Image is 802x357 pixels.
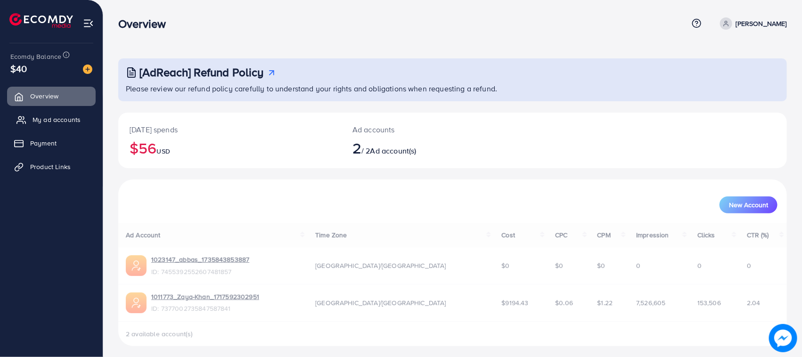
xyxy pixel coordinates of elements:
[769,324,797,352] img: image
[10,62,27,75] span: $40
[126,83,781,94] p: Please review our refund policy carefully to understand your rights and obligations when requesti...
[83,65,92,74] img: image
[130,124,330,135] p: [DATE] spends
[352,137,361,159] span: 2
[156,146,170,156] span: USD
[30,138,57,148] span: Payment
[7,134,96,153] a: Payment
[7,110,96,129] a: My ad accounts
[33,115,81,124] span: My ad accounts
[7,157,96,176] a: Product Links
[139,65,264,79] h3: [AdReach] Refund Policy
[720,196,777,213] button: New Account
[352,124,497,135] p: Ad accounts
[716,17,787,30] a: [PERSON_NAME]
[9,13,73,28] img: logo
[130,139,330,157] h2: $56
[7,87,96,105] a: Overview
[736,18,787,29] p: [PERSON_NAME]
[352,139,497,157] h2: / 2
[10,52,61,61] span: Ecomdy Balance
[30,91,58,101] span: Overview
[30,162,71,171] span: Product Links
[729,202,768,208] span: New Account
[118,17,173,31] h3: Overview
[370,146,417,156] span: Ad account(s)
[83,18,94,29] img: menu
